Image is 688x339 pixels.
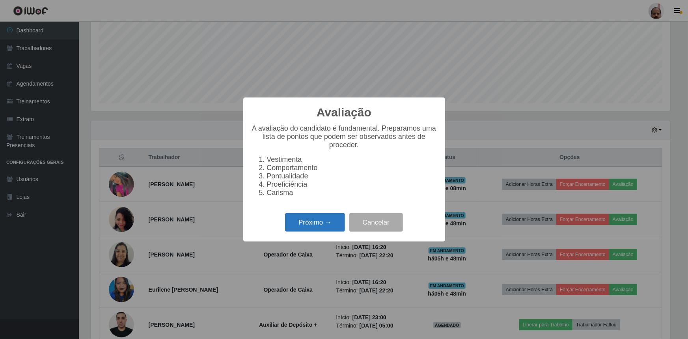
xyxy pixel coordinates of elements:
[317,105,371,120] h2: Avaliação
[285,213,345,232] button: Próximo →
[251,124,437,149] p: A avaliação do candidato é fundamental. Preparamos uma lista de pontos que podem ser observados a...
[349,213,403,232] button: Cancelar
[267,155,437,164] li: Vestimenta
[267,164,437,172] li: Comportamento
[267,172,437,180] li: Pontualidade
[267,180,437,189] li: Proeficiência
[267,189,437,197] li: Carisma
